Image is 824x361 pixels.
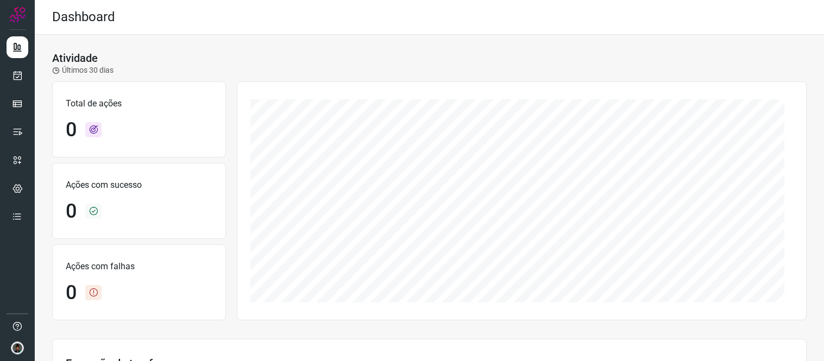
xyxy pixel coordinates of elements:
h1: 0 [66,200,77,223]
p: Total de ações [66,97,212,110]
p: Ações com falhas [66,260,212,273]
p: Últimos 30 dias [52,65,114,76]
h1: 0 [66,281,77,305]
h2: Dashboard [52,9,115,25]
p: Ações com sucesso [66,179,212,192]
h3: Atividade [52,52,98,65]
h1: 0 [66,118,77,142]
img: d44150f10045ac5288e451a80f22ca79.png [11,341,24,354]
img: Logo [9,7,26,23]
